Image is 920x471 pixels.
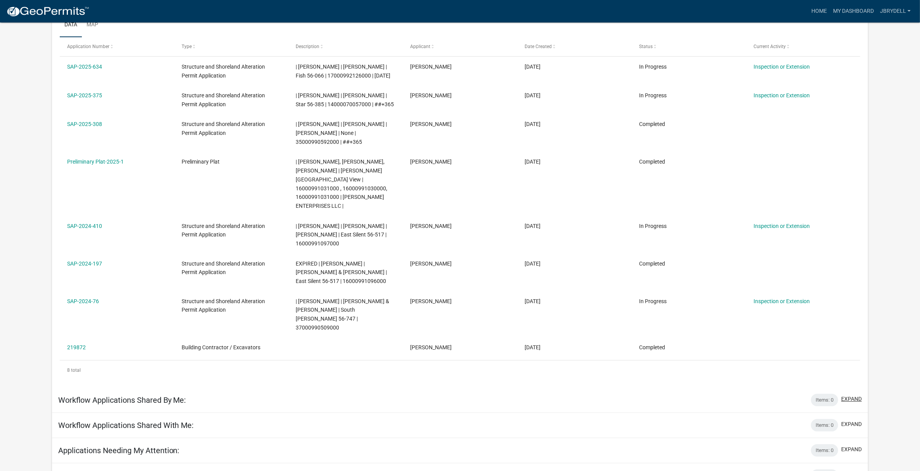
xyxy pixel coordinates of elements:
a: SAP-2025-308 [67,121,102,127]
span: Structure and Shoreland Alteration Permit Application [182,121,265,136]
a: SAP-2025-375 [67,92,102,98]
a: Inspection or Extension [754,64,810,70]
div: Items: 0 [811,444,838,457]
span: Applicant [410,44,430,49]
h5: Workflow Applications Shared By Me: [58,395,186,405]
a: My Dashboard [830,4,877,19]
datatable-header-cell: Description [288,37,403,56]
datatable-header-cell: Application Number [60,37,174,56]
span: | Eric Babolian | MARC A JOHNSON | Fish 56-066 | 17000992126000 | 09/26/2026 [296,64,390,79]
span: Building Contractor / Excavators [182,344,260,350]
span: | Eric Babolian | MICHAEL HOLLAND | DAWN HOLLAND | None | 35000990592000 | ##+365 [296,121,387,145]
span: | Eric Babolian | DONALD SCHWANKE | CHRISTINE SCHWANKE | East Silent 56-517 | 16000991097000 [296,223,387,247]
span: In Progress [639,223,667,229]
span: Joseph Rydell [410,223,452,229]
span: Current Activity [754,44,786,49]
span: 07/01/2024 [525,223,541,229]
span: Joseph Rydell [410,92,452,98]
span: Structure and Shoreland Alteration Permit Application [182,92,265,107]
span: Joseph Rydell [410,344,452,350]
span: | Eric Babolian | SCOTT TRACY | Star 56-385 | 14000070057000 | ##+365 [296,92,394,107]
span: 02/19/2025 [525,159,541,165]
span: Joseph Rydell [410,121,452,127]
button: expand [841,395,862,403]
span: Application Number [67,44,109,49]
datatable-header-cell: Current Activity [746,37,861,56]
a: Map [82,13,103,38]
h5: Workflow Applications Shared With Me: [58,421,194,430]
a: Data [60,13,82,38]
span: Structure and Shoreland Alteration Permit Application [182,223,265,238]
datatable-header-cell: Date Created [517,37,632,56]
div: Items: 0 [811,394,838,406]
a: jbrydell [877,4,914,19]
span: Status [639,44,653,49]
span: EXPIRED | Eric Babolian | SHOOK,DALE & PATRICIA | East Silent 56-517 | 16000991096000 [296,261,387,285]
button: expand [841,420,862,428]
a: SAP-2024-197 [67,261,102,267]
span: Date Created [525,44,552,49]
datatable-header-cell: Status [632,37,746,56]
span: Joseph Rydell [410,64,452,70]
span: | Amy Busko, Christopher LeClair, Kyle Westergard | Rydell's Star Lake View | 16000991031000 , 16... [296,159,387,209]
span: Joseph Rydell [410,159,452,165]
div: 8 total [60,361,861,380]
span: Completed [639,344,665,350]
span: Completed [639,159,665,165]
span: In Progress [639,298,667,304]
datatable-header-cell: Applicant [403,37,517,56]
span: Structure and Shoreland Alteration Permit Application [182,64,265,79]
span: 05/18/2025 [525,121,541,127]
span: 02/08/2024 [525,344,541,350]
span: In Progress [639,92,667,98]
div: Items: 0 [811,419,838,431]
a: Inspection or Extension [754,223,810,229]
h5: Applications Needing My Attention: [58,446,180,455]
span: Structure and Shoreland Alteration Permit Application [182,298,265,313]
a: Home [808,4,830,19]
button: expand [841,445,862,454]
a: Inspection or Extension [754,298,810,304]
a: SAP-2025-634 [67,64,102,70]
span: Joseph Rydell [410,298,452,304]
span: 06/24/2025 [525,92,541,98]
span: Type [182,44,192,49]
a: Preliminary Plat-2025-1 [67,159,124,165]
span: 09/20/2025 [525,64,541,70]
span: 02/17/2024 [525,298,541,304]
a: SAP-2024-76 [67,298,99,304]
datatable-header-cell: Type [174,37,288,56]
span: In Progress [639,64,667,70]
span: Completed [639,121,665,127]
span: | Eric Babolian | SCHROEDER,STANTON & JILL | South Lida 56-747 | 37000990509000 [296,298,389,331]
span: Description [296,44,319,49]
span: Joseph Rydell [410,261,452,267]
span: Completed [639,261,665,267]
span: Structure and Shoreland Alteration Permit Application [182,261,265,276]
a: SAP-2024-410 [67,223,102,229]
a: Inspection or Extension [754,92,810,98]
a: 219872 [67,344,86,350]
span: 05/08/2024 [525,261,541,267]
span: Preliminary Plat [182,159,220,165]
